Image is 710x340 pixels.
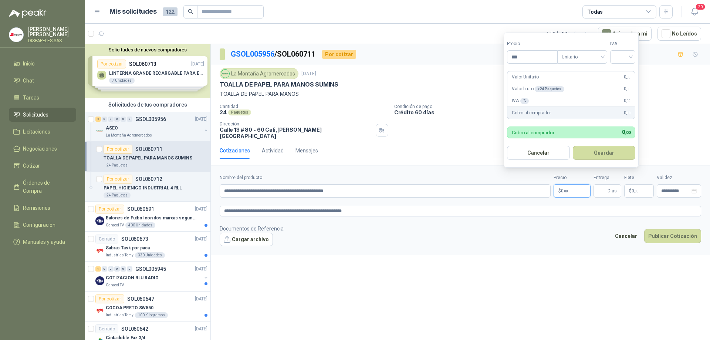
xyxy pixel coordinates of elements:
[23,145,57,153] span: Negociaciones
[109,6,157,17] h1: Mis solicitudes
[106,252,133,258] p: Industrias Tomy
[9,74,76,88] a: Chat
[220,121,373,127] p: Dirección
[9,159,76,173] a: Cotizar
[220,90,701,98] p: TOALLA DE PAPEL PARA MANOS
[231,48,316,60] p: / SOL060711
[195,206,207,213] p: [DATE]
[85,44,210,98] div: Solicitudes de nuevos compradoresPor cotizarSOL060713[DATE] LINTERNA GRANDE RECARGABLE PARA ESPAC...
[23,128,50,136] span: Licitaciones
[322,50,356,59] div: Por cotizar
[95,324,118,333] div: Cerrado
[106,275,159,282] p: COTIZACION BLU RADIO
[695,3,706,10] span: 20
[626,75,630,79] span: ,00
[102,117,107,122] div: 0
[106,245,150,252] p: Sabras Task por paca
[135,117,166,122] p: GSOL005956
[23,204,50,212] span: Remisiones
[221,70,229,78] img: Company Logo
[611,229,641,243] button: Cancelar
[95,235,118,243] div: Cerrado
[102,266,107,272] div: 0
[108,117,114,122] div: 0
[9,218,76,232] a: Configuración
[127,296,154,302] p: SOL060647
[228,110,251,115] div: Paquetes
[220,109,227,115] p: 24
[9,125,76,139] a: Licitaciones
[634,189,639,193] span: ,00
[622,129,630,135] span: 0
[632,189,639,193] span: 0
[195,296,207,303] p: [DATE]
[624,97,630,104] span: 0
[520,98,529,104] div: %
[135,147,162,152] p: SOL060711
[95,115,209,138] a: 2 0 0 0 0 0 GSOL005956[DATE] Company LogoASEOLa Montaña Agromercados
[104,192,131,198] div: 24 Paquetes
[95,306,104,315] img: Company Logo
[106,312,133,318] p: Industrias Tomy
[106,132,152,138] p: La Montaña Agromercados
[220,68,298,79] div: La Montaña Agromercados
[220,147,250,155] div: Cotizaciones
[114,266,120,272] div: 0
[9,235,76,249] a: Manuales y ayuda
[95,294,124,303] div: Por cotizar
[195,116,207,123] p: [DATE]
[231,50,274,58] a: GSOL005956
[9,142,76,156] a: Negociaciones
[554,184,591,198] p: $0,00
[23,162,40,170] span: Cotizar
[95,276,104,285] img: Company Logo
[512,130,554,135] p: Cobro al comprador
[28,27,76,37] p: [PERSON_NAME] [PERSON_NAME]
[547,28,592,40] div: 1 - 50 de 421
[9,201,76,215] a: Remisiones
[624,174,654,181] label: Flete
[507,146,570,160] button: Cancelar
[106,222,124,228] p: Caracol TV
[23,94,39,102] span: Tareas
[135,176,162,182] p: SOL060712
[624,74,630,81] span: 0
[121,326,148,331] p: SOL060642
[114,117,120,122] div: 0
[106,215,198,222] p: Balones de Futbol con dos marcas segun adjunto. Adjuntar cotizacion en su formato
[195,236,207,243] p: [DATE]
[512,74,539,81] p: Valor Unitario
[104,162,131,168] div: 24 Paquetes
[220,233,273,246] button: Cargar archivo
[9,28,23,42] img: Company Logo
[657,174,701,181] label: Validez
[188,9,193,14] span: search
[85,202,210,232] a: Por cotizarSOL060691[DATE] Company LogoBalones de Futbol con dos marcas segun adjunto. Adjuntar c...
[85,98,210,112] div: Solicitudes de tus compradores
[561,189,568,193] span: 0
[9,108,76,122] a: Solicitudes
[220,174,551,181] label: Nombre del producto
[135,252,165,258] div: 330 Unidades
[594,174,621,181] label: Entrega
[125,222,155,228] div: 400 Unidades
[624,184,654,198] p: $ 0,00
[573,146,636,160] button: Guardar
[9,9,47,18] img: Logo peakr
[626,87,630,91] span: ,00
[95,117,101,122] div: 2
[295,147,318,155] div: Mensajes
[394,104,707,109] p: Condición de pago
[23,179,69,195] span: Órdenes de Compra
[608,185,617,197] span: Días
[624,85,630,92] span: 0
[121,117,126,122] div: 0
[127,266,132,272] div: 0
[535,86,564,92] div: x 24 Paquetes
[512,110,551,117] p: Cobro al comprador
[610,40,635,47] label: IVA
[23,221,55,229] span: Configuración
[104,145,132,154] div: Por cotizar
[657,27,701,41] button: No Leídos
[104,185,182,192] p: PAPEL HIGIENICO INDUSTRIAL 4 RLL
